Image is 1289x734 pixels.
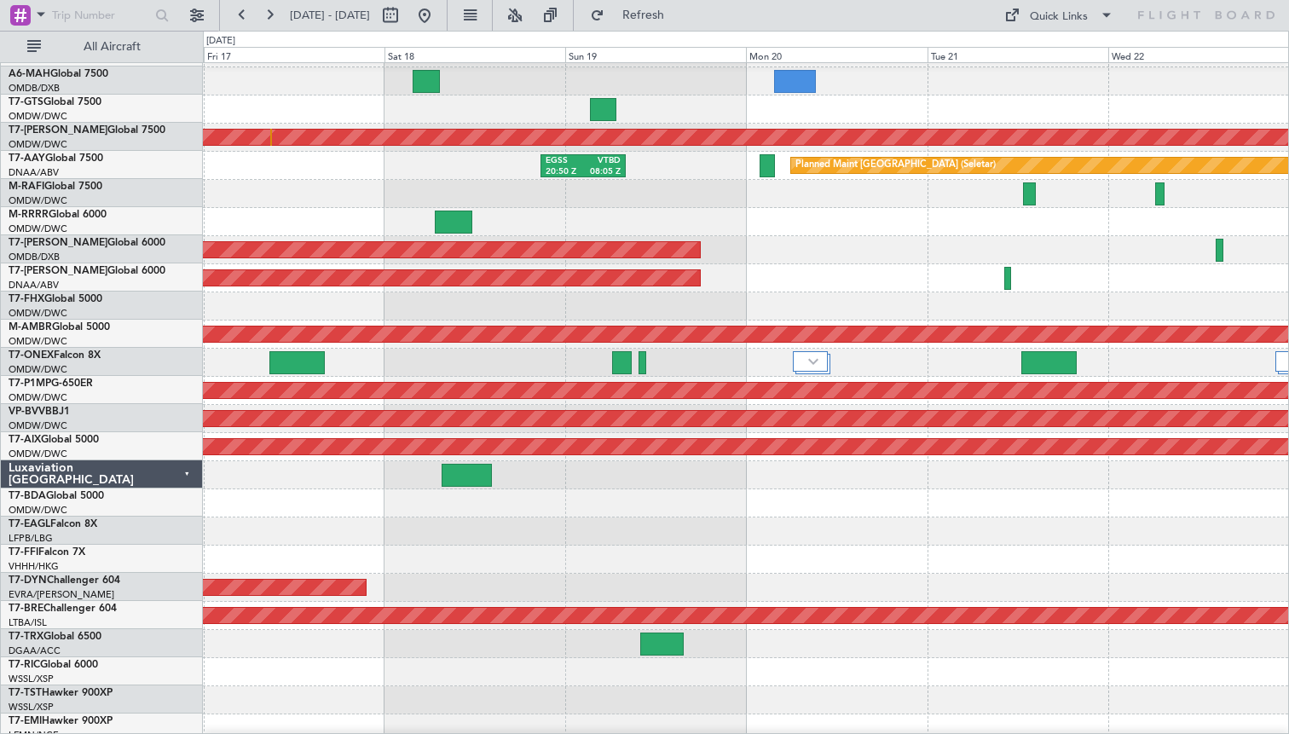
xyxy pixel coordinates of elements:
[582,2,685,29] button: Refresh
[9,407,70,417] a: VP-BVVBBJ1
[9,350,101,361] a: T7-ONEXFalcon 8X
[9,604,117,614] a: T7-BREChallenger 604
[9,238,107,248] span: T7-[PERSON_NAME]
[9,335,67,348] a: OMDW/DWC
[583,166,621,178] div: 08:05 Z
[9,419,67,432] a: OMDW/DWC
[9,547,85,558] a: T7-FFIFalcon 7X
[9,194,67,207] a: OMDW/DWC
[9,363,67,376] a: OMDW/DWC
[9,97,43,107] span: T7-GTS
[9,182,102,192] a: M-RAFIGlobal 7500
[9,632,43,642] span: T7-TRX
[9,673,54,685] a: WSSL/XSP
[9,307,67,320] a: OMDW/DWC
[9,604,43,614] span: T7-BRE
[9,125,107,136] span: T7-[PERSON_NAME]
[9,153,103,164] a: T7-AAYGlobal 7500
[9,616,47,629] a: LTBA/ISL
[9,435,99,445] a: T7-AIXGlobal 5000
[9,125,165,136] a: T7-[PERSON_NAME]Global 7500
[9,97,101,107] a: T7-GTSGlobal 7500
[9,575,120,586] a: T7-DYNChallenger 604
[9,491,104,501] a: T7-BDAGlobal 5000
[9,588,114,601] a: EVRA/[PERSON_NAME]
[290,8,370,23] span: [DATE] - [DATE]
[9,632,101,642] a: T7-TRXGlobal 6500
[9,448,67,460] a: OMDW/DWC
[9,210,107,220] a: M-RRRRGlobal 6000
[9,69,108,79] a: A6-MAHGlobal 7500
[9,688,113,698] a: T7-TSTHawker 900XP
[9,701,54,714] a: WSSL/XSP
[9,716,42,726] span: T7-EMI
[9,504,67,517] a: OMDW/DWC
[9,716,113,726] a: T7-EMIHawker 900XP
[9,660,40,670] span: T7-RIC
[9,279,59,292] a: DNAA/ABV
[9,294,102,304] a: T7-FHXGlobal 5000
[9,660,98,670] a: T7-RICGlobal 6000
[9,379,93,389] a: T7-P1MPG-650ER
[546,155,583,167] div: EGSS
[9,560,59,573] a: VHHH/HKG
[9,435,41,445] span: T7-AIX
[9,322,110,332] a: M-AMBRGlobal 5000
[1108,47,1289,62] div: Wed 22
[9,547,38,558] span: T7-FFI
[1030,9,1088,26] div: Quick Links
[52,3,150,28] input: Trip Number
[565,47,746,62] div: Sun 19
[206,34,235,49] div: [DATE]
[9,575,47,586] span: T7-DYN
[546,166,583,178] div: 20:50 Z
[9,153,45,164] span: T7-AAY
[9,210,49,220] span: M-RRRR
[795,153,996,178] div: Planned Maint [GEOGRAPHIC_DATA] (Seletar)
[384,47,565,62] div: Sat 18
[9,166,59,179] a: DNAA/ABV
[9,688,42,698] span: T7-TST
[583,155,621,167] div: VTBD
[9,644,61,657] a: DGAA/ACC
[204,47,384,62] div: Fri 17
[746,47,927,62] div: Mon 20
[928,47,1108,62] div: Tue 21
[9,223,67,235] a: OMDW/DWC
[9,407,45,417] span: VP-BVV
[9,350,54,361] span: T7-ONEX
[9,238,165,248] a: T7-[PERSON_NAME]Global 6000
[9,532,53,545] a: LFPB/LBG
[9,294,44,304] span: T7-FHX
[808,358,818,365] img: arrow-gray.svg
[9,322,52,332] span: M-AMBR
[996,2,1122,29] button: Quick Links
[9,519,50,529] span: T7-EAGL
[9,182,44,192] span: M-RAFI
[19,33,185,61] button: All Aircraft
[9,266,107,276] span: T7-[PERSON_NAME]
[9,379,51,389] span: T7-P1MP
[9,69,50,79] span: A6-MAH
[9,266,165,276] a: T7-[PERSON_NAME]Global 6000
[9,82,60,95] a: OMDB/DXB
[9,391,67,404] a: OMDW/DWC
[9,251,60,263] a: OMDB/DXB
[608,9,679,21] span: Refresh
[9,110,67,123] a: OMDW/DWC
[9,519,97,529] a: T7-EAGLFalcon 8X
[44,41,180,53] span: All Aircraft
[9,491,46,501] span: T7-BDA
[9,138,67,151] a: OMDW/DWC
